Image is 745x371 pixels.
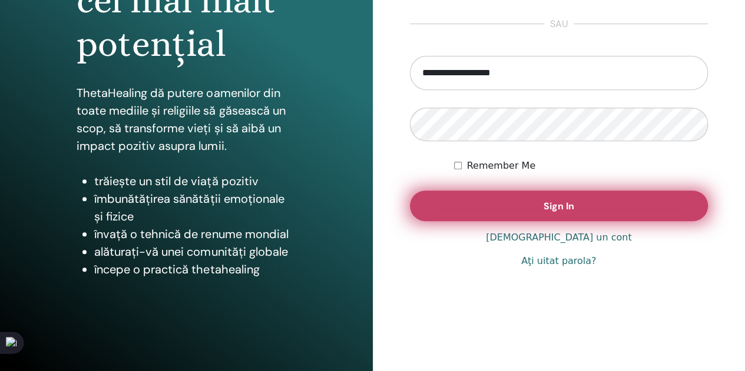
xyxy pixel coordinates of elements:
li: alăturați-vă unei comunități globale [94,243,296,260]
label: Remember Me [466,159,535,173]
button: Sign In [410,190,708,221]
a: [DEMOGRAPHIC_DATA] un cont [486,230,631,245]
li: îmbunătățirea sănătății emoționale și fizice [94,190,296,225]
a: Aţi uitat parola? [521,254,596,268]
span: Sign In [544,200,574,212]
li: începe o practică thetahealing [94,260,296,278]
span: sau [544,17,574,31]
li: trăiește un stil de viață pozitiv [94,172,296,190]
div: Keep me authenticated indefinitely or until I manually logout [454,159,708,173]
p: ThetaHealing dă putere oamenilor din toate mediile și religiile să găsească un scop, să transform... [77,84,296,155]
li: învață o tehnică de renume mondial [94,225,296,243]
